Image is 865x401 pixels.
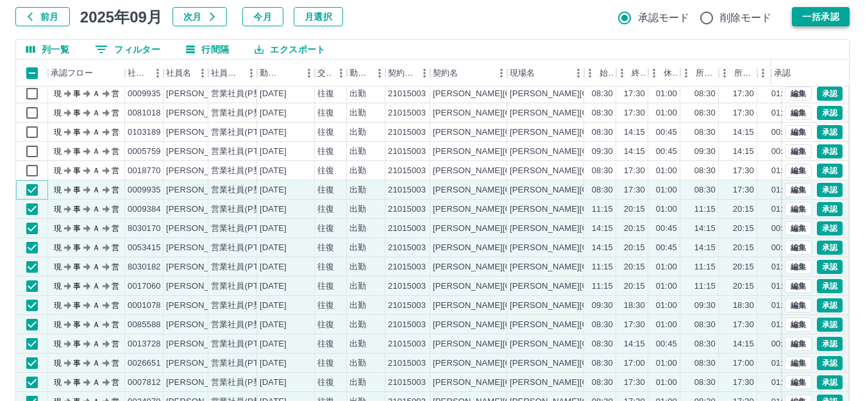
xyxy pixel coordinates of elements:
[771,88,793,100] div: 01:00
[388,146,426,158] div: 21015003
[785,183,812,197] button: 編集
[166,184,236,196] div: [PERSON_NAME]
[112,224,119,233] text: 営
[817,106,843,120] button: 承認
[733,165,754,177] div: 17:30
[656,242,677,254] div: 00:45
[733,126,754,139] div: 14:15
[771,242,793,254] div: 00:45
[433,107,591,119] div: [PERSON_NAME][GEOGRAPHIC_DATA]
[260,60,281,87] div: 勤務日
[166,88,236,100] div: [PERSON_NAME]
[569,64,588,83] button: メニュー
[166,280,236,293] div: [PERSON_NAME]
[584,60,616,87] div: 始業
[785,260,812,274] button: 編集
[817,164,843,178] button: 承認
[694,184,716,196] div: 08:30
[51,60,93,87] div: 承認フロー
[785,87,812,101] button: 編集
[166,107,236,119] div: [PERSON_NAME]
[817,183,843,197] button: 承認
[792,7,850,26] button: 一括承認
[73,205,81,214] text: 事
[785,337,812,351] button: 編集
[624,261,645,273] div: 20:15
[128,223,161,235] div: 8030170
[774,60,791,87] div: 承認
[510,223,738,235] div: [PERSON_NAME][GEOGRAPHIC_DATA][PERSON_NAME]
[656,280,677,293] div: 01:00
[73,185,81,194] text: 事
[112,166,119,175] text: 営
[733,223,754,235] div: 20:15
[193,64,212,83] button: メニュー
[73,166,81,175] text: 事
[388,280,426,293] div: 21015003
[211,60,242,87] div: 社員区分
[166,261,236,273] div: [PERSON_NAME]
[92,166,100,175] text: Ａ
[260,203,287,216] div: [DATE]
[92,243,100,252] text: Ａ
[733,88,754,100] div: 17:30
[260,107,287,119] div: [DATE]
[771,146,793,158] div: 00:45
[128,242,161,254] div: 0053415
[349,146,366,158] div: 出勤
[166,165,236,177] div: [PERSON_NAME]
[433,203,591,216] div: [PERSON_NAME][GEOGRAPHIC_DATA]
[694,223,716,235] div: 14:15
[112,128,119,137] text: 営
[54,108,62,117] text: 現
[349,107,366,119] div: 出勤
[592,203,613,216] div: 11:15
[317,300,334,312] div: 往復
[211,107,273,119] div: 営業社員(P契約)
[281,64,299,82] button: ソート
[510,242,738,254] div: [PERSON_NAME][GEOGRAPHIC_DATA][PERSON_NAME]
[785,298,812,312] button: 編集
[771,223,793,235] div: 00:45
[317,261,334,273] div: 往復
[433,60,458,87] div: 契約名
[385,60,430,87] div: 契約コード
[771,126,793,139] div: 00:45
[166,300,236,312] div: [PERSON_NAME]
[433,126,591,139] div: [PERSON_NAME][GEOGRAPHIC_DATA]
[208,60,257,87] div: 社員区分
[388,126,426,139] div: 21015003
[349,165,366,177] div: 出勤
[648,60,680,87] div: 休憩
[211,203,273,216] div: 営業社員(P契約)
[733,146,754,158] div: 14:15
[388,242,426,254] div: 21015003
[242,64,261,83] button: メニュー
[172,7,227,26] button: 次月
[388,261,426,273] div: 21015003
[624,280,645,293] div: 20:15
[54,166,62,175] text: 現
[128,60,148,87] div: 社員番号
[211,165,273,177] div: 営業社員(P契約)
[616,60,648,87] div: 終業
[260,146,287,158] div: [DATE]
[817,298,843,312] button: 承認
[112,147,119,156] text: 営
[80,7,162,26] h5: 2025年09月
[817,202,843,216] button: 承認
[112,282,119,291] text: 営
[48,60,125,87] div: 承認フロー
[510,184,738,196] div: [PERSON_NAME][GEOGRAPHIC_DATA][PERSON_NAME]
[510,203,738,216] div: [PERSON_NAME][GEOGRAPHIC_DATA][PERSON_NAME]
[211,242,278,254] div: 営業社員(PT契約)
[128,146,161,158] div: 0005759
[817,375,843,389] button: 承認
[785,221,812,235] button: 編集
[260,126,287,139] div: [DATE]
[771,107,793,119] div: 01:00
[349,223,366,235] div: 出勤
[166,242,236,254] div: [PERSON_NAME]
[260,300,287,312] div: [DATE]
[733,280,754,293] div: 20:15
